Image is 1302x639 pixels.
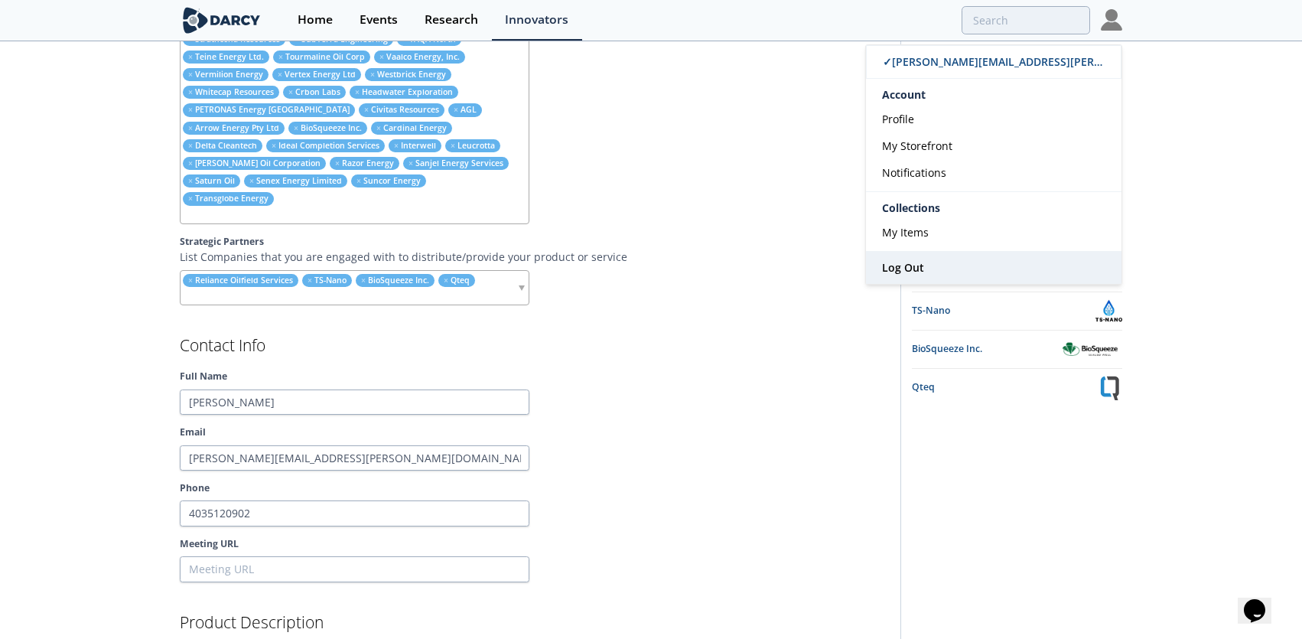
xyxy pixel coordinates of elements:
[402,34,407,44] span: remove element
[866,106,1121,132] a: Profile
[368,275,429,285] span: BioSqueeze Inc.
[195,158,321,168] span: [PERSON_NAME] Oil Corporation
[383,122,447,133] span: Cardinal Energy
[295,34,299,44] span: remove element
[195,193,269,204] span: Transglobe Energy
[505,14,568,26] div: Innovators
[1058,339,1122,360] img: BioSqueeze Inc.
[882,165,946,180] span: Notifications
[249,175,254,186] span: remove element
[866,45,1121,79] a: ✓[PERSON_NAME][EMAIL_ADDRESS][PERSON_NAME][DOMAIN_NAME]
[370,69,375,80] span: remove element
[188,158,193,168] span: remove element
[451,140,455,151] span: remove element
[409,34,456,44] span: TAQA North
[180,481,890,495] label: Phone
[195,69,263,80] span: Vermilion Energy
[882,260,924,275] span: Log Out
[195,86,274,97] span: Whitecap Resources
[962,6,1090,34] input: Advanced Search
[364,104,369,115] span: remove element
[256,175,342,186] span: Senex Energy Limited
[386,51,460,62] span: Vaalco Energy, Inc.
[882,139,952,153] span: My Storefront
[188,175,193,186] span: remove element
[335,158,340,168] span: remove element
[883,54,1245,69] span: ✓ [PERSON_NAME][EMAIL_ADDRESS][PERSON_NAME][DOMAIN_NAME]
[912,298,1122,324] a: TS-Nano TS-Nano
[308,275,312,285] span: remove element
[394,140,399,151] span: remove element
[188,69,193,80] span: remove element
[866,197,1121,219] div: Collections
[180,556,529,582] input: Meeting URL
[188,193,193,204] span: remove element
[180,7,263,34] img: logo-wide.svg
[882,225,929,240] span: My Items
[278,140,379,151] span: Ideal Completion Services
[912,380,1098,394] div: Qteq
[288,86,293,97] span: remove element
[376,122,381,133] span: remove element
[1095,298,1122,324] img: TS-Nano
[866,252,1121,284] a: Log Out
[180,249,890,265] p: List Companies that you are engaged with to distribute/provide your product or service
[912,304,1095,318] div: TS-Nano
[195,175,235,186] span: Saturn Oil
[195,140,257,151] span: Delta Cleantech
[1101,9,1122,31] img: Profile
[361,275,366,285] span: remove element
[180,425,890,439] label: Email
[180,270,529,305] div: remove element Reliance Oilfield Services remove element TS-Nano remove element BioSqueeze Inc. r...
[301,34,388,44] span: SubTerra Engineering
[379,51,384,62] span: remove element
[195,34,280,44] span: Strathcona Resources
[866,132,1121,159] a: My Storefront
[195,275,293,285] span: Reliance Oilfield Services
[195,51,264,62] span: Teine Energy Ltd.
[356,175,361,186] span: remove element
[882,112,914,126] span: Profile
[314,275,347,285] span: TS-Nano
[188,122,193,133] span: remove element
[866,79,1121,106] div: Account
[188,140,193,151] span: remove element
[294,122,298,133] span: remove element
[188,275,193,285] span: remove element
[188,104,193,115] span: remove element
[272,140,276,151] span: remove element
[180,445,529,471] input: Email
[401,140,436,151] span: Interwell
[377,69,446,80] span: Westbrick Energy
[371,104,439,115] span: Civitas Resources
[425,14,478,26] div: Research
[866,159,1121,186] a: Notifications
[295,86,340,97] span: Crbon Labs
[1098,376,1122,400] img: Qteq
[454,104,458,115] span: remove element
[461,104,477,115] span: AGL
[444,275,448,285] span: remove element
[362,86,453,97] span: Headwater Exploration
[298,14,333,26] div: Home
[180,615,890,631] h2: Product Description
[278,69,282,80] span: remove element
[285,69,356,80] span: Vertex Energy Ltd
[180,500,529,527] input: Phone
[188,86,193,97] span: remove element
[180,370,890,383] label: Full Name
[360,14,398,26] div: Events
[1238,578,1287,624] iframe: chat widget
[180,337,890,354] h2: Contact Info
[195,122,279,133] span: Arrow Energy Pty Ltd
[451,275,470,285] span: Qteq
[912,374,1122,401] a: Qteq Qteq
[180,390,529,416] input: Full Name
[195,104,350,115] span: PETRONAS Energy [GEOGRAPHIC_DATA]
[342,158,394,168] span: Razor Energy
[355,86,360,97] span: remove element
[188,34,193,44] span: remove element
[188,51,193,62] span: remove element
[285,51,365,62] span: Tourmaline Oil Corp
[415,158,503,168] span: Sanjel Energy Services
